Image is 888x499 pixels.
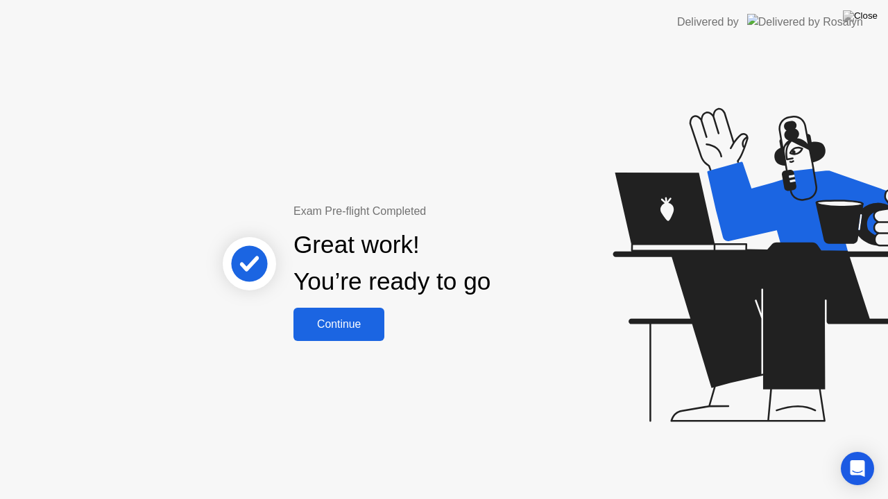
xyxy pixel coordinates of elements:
div: Open Intercom Messenger [841,452,874,485]
div: Great work! You’re ready to go [293,227,490,300]
img: Close [843,10,878,21]
div: Delivered by [677,14,739,30]
div: Exam Pre-flight Completed [293,203,580,220]
button: Continue [293,308,384,341]
img: Delivered by Rosalyn [747,14,863,30]
div: Continue [298,318,380,331]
